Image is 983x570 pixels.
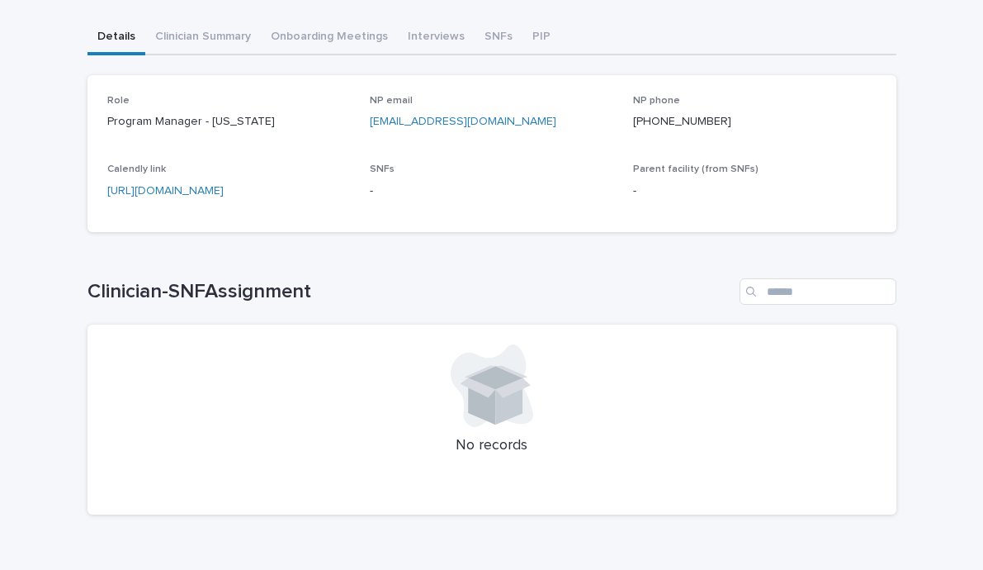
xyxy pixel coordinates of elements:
[475,21,522,55] button: SNFs
[107,185,224,197] a: [URL][DOMAIN_NAME]
[107,164,166,174] span: Calendly link
[107,437,877,455] p: No records
[522,21,560,55] button: PIP
[370,183,613,200] p: -
[107,113,351,131] p: Program Manager - [US_STATE]
[633,116,731,127] a: [PHONE_NUMBER]
[87,280,733,304] h1: Clinician-SNFAssignment
[145,21,261,55] button: Clinician Summary
[370,116,556,127] a: [EMAIL_ADDRESS][DOMAIN_NAME]
[370,96,413,106] span: NP email
[87,21,145,55] button: Details
[633,183,877,200] p: -
[398,21,475,55] button: Interviews
[261,21,398,55] button: Onboarding Meetings
[370,164,395,174] span: SNFs
[740,278,896,305] input: Search
[633,164,759,174] span: Parent facility (from SNFs)
[107,96,130,106] span: Role
[633,96,680,106] span: NP phone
